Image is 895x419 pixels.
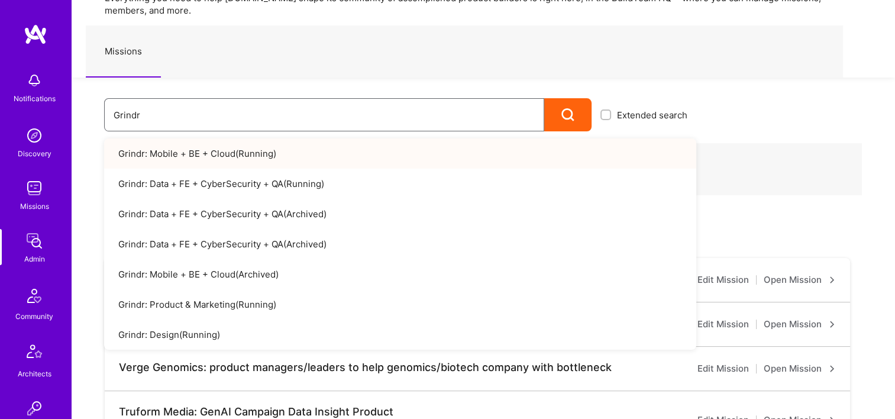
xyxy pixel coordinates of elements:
i: icon ArrowRight [829,365,836,372]
img: Architects [20,339,49,368]
div: Architects [18,368,51,380]
i: icon Search [561,108,575,122]
input: What type of mission are you looking for? [114,100,535,130]
a: Grindr: Design(Running) [104,320,696,350]
div: Truform Media: GenAI Campaign Data Insight Product [119,405,393,418]
img: bell [22,69,46,92]
a: Edit Mission [697,273,749,287]
div: Admin [24,253,45,265]
a: Open Mission [764,362,836,376]
a: Open Mission [764,317,836,331]
a: Grindr: Data + FE + CyberSecurity + QA(Archived) [104,229,696,259]
img: Community [20,282,49,310]
div: Verge Genomics: product managers/leaders to help genomics/biotech company with bottleneck [119,361,612,374]
div: Missions [20,200,49,212]
a: Grindr: Data + FE + CyberSecurity + QA(Running) [104,169,696,199]
span: Extended search [617,109,687,121]
a: Grindr: Data + FE + CyberSecurity + QA(Archived) [104,199,696,229]
div: Discovery [18,147,51,160]
a: Missions [86,26,161,78]
a: Open Mission [764,273,836,287]
i: icon ArrowRight [829,321,836,328]
img: teamwork [22,176,46,200]
a: Grindr: Mobile + BE + Cloud(Running) [104,138,696,169]
a: Grindr: Product & Marketing(Running) [104,289,696,320]
div: Notifications [14,92,56,105]
img: logo [24,24,47,45]
img: discovery [22,124,46,147]
i: icon ArrowRight [829,276,836,283]
a: Edit Mission [697,362,749,376]
a: Edit Mission [697,317,749,331]
a: Grindr: Mobile + BE + Cloud(Archived) [104,259,696,289]
div: Community [15,310,53,323]
img: admin teamwork [22,229,46,253]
